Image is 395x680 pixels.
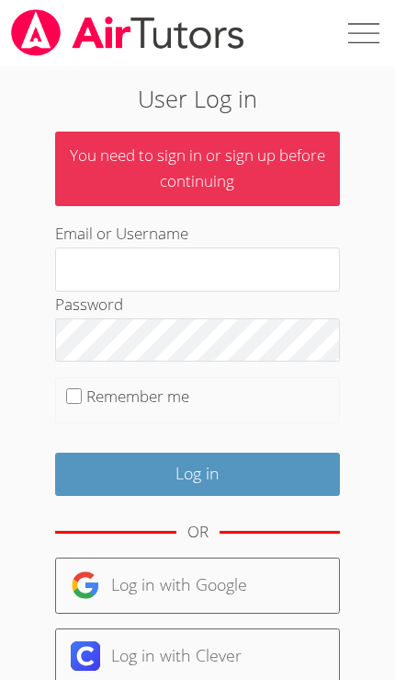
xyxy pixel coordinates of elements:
h2: User Log in [55,81,340,116]
label: Email or Username [55,223,188,244]
a: Log in with Google [55,558,340,614]
img: clever-logo-6eab21bc6e7a338710f1a6ff85c0baf02591cd810cc4098c63d3a4b26e2feb20.svg [71,641,100,671]
div: OR [187,519,209,546]
label: Password [55,294,123,315]
img: google-logo-50288ca7cdecda66e5e0955fdab243c47b7ad437acaf1139b6f446037453330a.svg [71,571,100,600]
p: You need to sign in or sign up before continuing [55,132,340,207]
img: airtutors_banner-c4298cdbf04f3fff15de1276eac7730deb9818008684d7c2e4769d2f7ddbe033.png [9,9,246,56]
input: Log in [55,453,340,496]
label: Remember me [86,386,189,407]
